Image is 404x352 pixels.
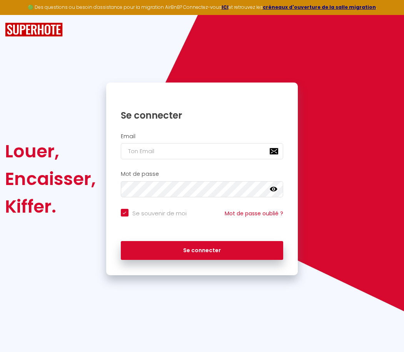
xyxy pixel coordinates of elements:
div: Encaisser, [5,165,96,193]
a: ICI [222,4,229,10]
h1: Se connecter [121,109,284,121]
h2: Mot de passe [121,171,284,177]
img: SuperHote logo [5,23,63,37]
a: Mot de passe oublié ? [225,210,283,217]
div: Kiffer. [5,193,96,220]
button: Se connecter [121,241,284,260]
h2: Email [121,133,284,140]
input: Ton Email [121,143,284,159]
a: créneaux d'ouverture de la salle migration [263,4,376,10]
div: Louer, [5,137,96,165]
